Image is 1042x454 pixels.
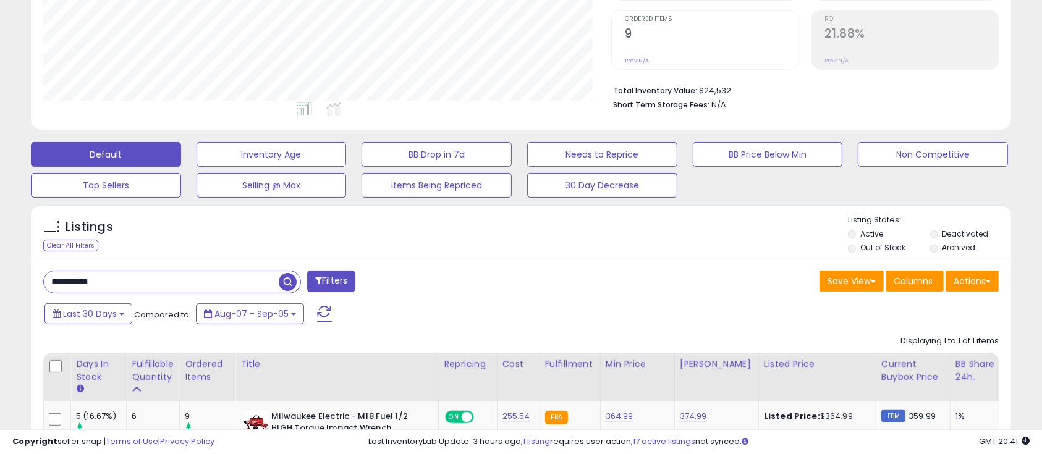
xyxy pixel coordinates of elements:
[858,142,1008,167] button: Non Competitive
[132,358,174,384] div: Fulfillable Quantity
[12,436,214,448] div: seller snap | |
[31,142,181,167] button: Default
[900,335,999,347] div: Displaying 1 to 1 of 1 items
[244,411,268,435] img: 41E83+jnHfL._SL40_.jpg
[860,229,883,239] label: Active
[625,27,798,43] h2: 9
[545,358,595,371] div: Fulfillment
[613,99,709,110] b: Short Term Storage Fees:
[502,358,535,371] div: Cost
[523,435,550,447] a: 1 listing
[196,303,304,324] button: Aug-07 - Sep-05
[185,411,235,422] div: 9
[214,308,289,320] span: Aug-07 - Sep-05
[764,410,820,422] b: Listed Price:
[825,16,998,23] span: ROI
[368,436,1030,448] div: Last InventoryLab Update: 3 hours ago, requires user action, not synced.
[240,358,433,371] div: Title
[527,173,677,198] button: 30 Day Decrease
[12,435,57,447] strong: Copyright
[362,173,512,198] button: Items Being Repriced
[909,410,936,422] span: 359.99
[134,309,191,321] span: Compared to:
[502,410,530,422] a: 255.54
[606,410,633,422] a: 364.99
[881,410,905,422] small: FBM
[894,275,933,287] span: Columns
[955,411,996,422] div: 1%
[946,271,999,292] button: Actions
[979,435,1030,447] span: 2025-10-6 20:41 GMT
[106,435,158,447] a: Terms of Use
[955,358,1001,384] div: BB Share 24h.
[613,82,989,97] li: $24,532
[307,271,355,292] button: Filters
[825,57,849,64] small: Prev: N/A
[197,173,347,198] button: Selling @ Max
[886,271,944,292] button: Columns
[271,411,421,448] b: Milwaukee Electric - M18 Fuel 1/2 HIGH Torque Impact Wrench W/FRICTI
[881,358,945,384] div: Current Buybox Price
[132,411,170,422] div: 6
[446,412,462,422] span: ON
[362,142,512,167] button: BB Drop in 7d
[693,142,843,167] button: BB Price Below Min
[606,358,669,371] div: Min Price
[44,303,132,324] button: Last 30 Days
[472,412,492,422] span: OFF
[63,308,117,320] span: Last 30 Days
[942,229,988,239] label: Deactivated
[76,384,83,395] small: Days In Stock.
[185,358,230,384] div: Ordered Items
[625,16,798,23] span: Ordered Items
[613,85,697,96] b: Total Inventory Value:
[76,358,121,384] div: Days In Stock
[31,173,181,198] button: Top Sellers
[764,358,871,371] div: Listed Price
[43,240,98,251] div: Clear All Filters
[160,435,214,447] a: Privacy Policy
[76,411,126,422] div: 5 (16.67%)
[764,411,866,422] div: $364.99
[825,27,998,43] h2: 21.88%
[444,358,491,371] div: Repricing
[711,99,726,111] span: N/A
[66,219,113,236] h5: Listings
[680,358,753,371] div: [PERSON_NAME]
[545,411,568,424] small: FBA
[197,142,347,167] button: Inventory Age
[860,242,905,253] label: Out of Stock
[625,57,649,64] small: Prev: N/A
[820,271,884,292] button: Save View
[680,410,707,422] a: 374.99
[848,214,1010,226] p: Listing States:
[633,435,695,447] a: 17 active listings
[527,142,677,167] button: Needs to Reprice
[942,242,975,253] label: Archived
